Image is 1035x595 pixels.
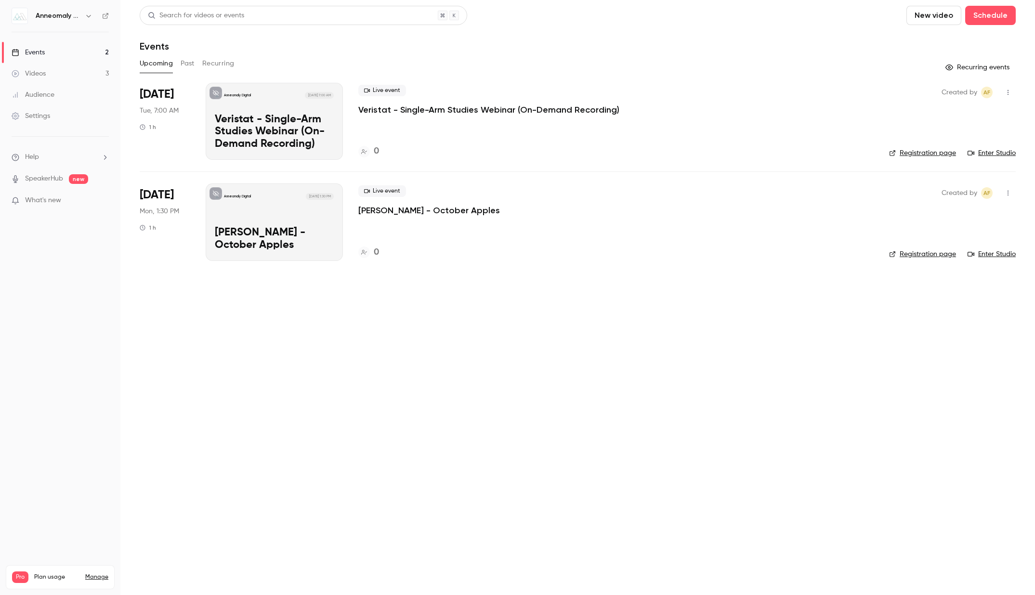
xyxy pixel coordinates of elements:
[97,196,109,205] iframe: Noticeable Trigger
[181,56,195,71] button: Past
[224,194,251,199] p: Anneomaly Digital
[34,573,79,581] span: Plan usage
[983,187,990,199] span: AF
[358,145,379,158] a: 0
[140,123,156,131] div: 1 h
[942,87,977,98] span: Created by
[25,195,61,206] span: What's new
[215,114,334,151] p: Veristat - Single-Arm Studies Webinar (On-Demand Recording)
[968,249,1016,259] a: Enter Studio
[12,111,50,121] div: Settings
[942,187,977,199] span: Created by
[140,40,169,52] h1: Events
[358,246,379,259] a: 0
[12,69,46,78] div: Videos
[140,187,174,203] span: [DATE]
[206,83,343,160] a: Veristat - Single-Arm Studies Webinar (On-Demand Recording)Anneomaly Digital[DATE] 7:00 AMVerista...
[85,573,108,581] a: Manage
[140,106,179,116] span: Tue, 7:00 AM
[374,145,379,158] h4: 0
[12,48,45,57] div: Events
[358,104,619,116] a: Veristat - Single-Arm Studies Webinar (On-Demand Recording)
[965,6,1016,25] button: Schedule
[981,187,993,199] span: Anne Fellini
[12,152,109,162] li: help-dropdown-opener
[981,87,993,98] span: Anne Fellini
[941,60,1016,75] button: Recurring events
[374,246,379,259] h4: 0
[12,90,54,100] div: Audience
[358,85,406,96] span: Live event
[140,183,190,260] div: Oct 20 Mon, 1:30 PM (America/Denver)
[968,148,1016,158] a: Enter Studio
[305,92,333,99] span: [DATE] 7:00 AM
[140,224,156,232] div: 1 h
[25,174,63,184] a: SpeakerHub
[12,8,27,24] img: Anneomaly Digital
[25,152,39,162] span: Help
[206,183,343,260] a: R Anderson - October ApplesAnneomaly Digital[DATE] 1:30 PM[PERSON_NAME] - October Apples
[69,174,88,184] span: new
[148,11,244,21] div: Search for videos or events
[906,6,961,25] button: New video
[224,93,251,98] p: Anneomaly Digital
[12,571,28,583] span: Pro
[140,87,174,102] span: [DATE]
[140,83,190,160] div: Sep 30 Tue, 7:00 AM (America/Denver)
[306,193,333,200] span: [DATE] 1:30 PM
[215,227,334,252] p: [PERSON_NAME] - October Apples
[202,56,235,71] button: Recurring
[140,207,179,216] span: Mon, 1:30 PM
[983,87,990,98] span: AF
[358,185,406,197] span: Live event
[889,249,956,259] a: Registration page
[889,148,956,158] a: Registration page
[140,56,173,71] button: Upcoming
[358,205,500,216] a: [PERSON_NAME] - October Apples
[36,11,81,21] h6: Anneomaly Digital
